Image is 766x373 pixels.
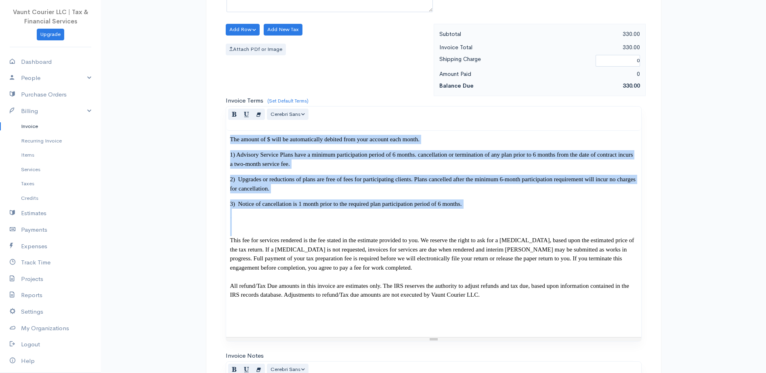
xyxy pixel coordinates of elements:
span: Vaunt Courier LLC | Tax & Financial Services [13,8,88,25]
span: All refund/Tax Due amounts in this invoice are estimates only. The IRS reserves the authority to ... [230,283,629,298]
div: Amount Paid [435,69,540,79]
button: Add Row [226,24,260,36]
div: Invoice Total [435,42,540,52]
div: Shipping Charge [435,54,592,67]
span: 3) Notice of cancellation is 1 month prior to the required plan participation period of 6 months. [230,201,462,207]
label: Invoice Terms [226,96,263,105]
button: Bold (CTRL+B) [228,109,241,120]
button: Underline (CTRL+U) [240,109,253,120]
span: Cerebri Sans [271,111,300,117]
div: 330.00 [539,42,644,52]
button: Font Family [267,109,309,120]
strong: Balance Due [439,82,474,89]
span: 2) Upgrades or reductions of plans are free of fees for participating clients. Plans cancelled af... [230,176,636,192]
span: Cerebri Sans [271,366,300,373]
div: 0 [539,69,644,79]
div: Subtotal [435,29,540,39]
button: Remove Font Style (CTRL+\) [252,109,265,120]
a: Upgrade [37,29,64,40]
a: (Set Default Terms) [267,98,308,104]
div: 330.00 [539,29,644,39]
span: 1) Advisory Service Plans have a minimum participation period of 6 months. cancellation or termin... [230,151,633,167]
div: Resize [226,337,641,341]
span: 330.00 [623,82,640,89]
span: The amount of $ will be automatically debited from your account each month. [230,136,420,142]
label: Invoice Notes [226,351,264,360]
label: Attach PDf or Image [226,44,286,55]
span: This fee for services rendered is the fee stated in the estimate provided to you. We reserve the ... [230,237,634,271]
button: Add New Tax [264,24,302,36]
